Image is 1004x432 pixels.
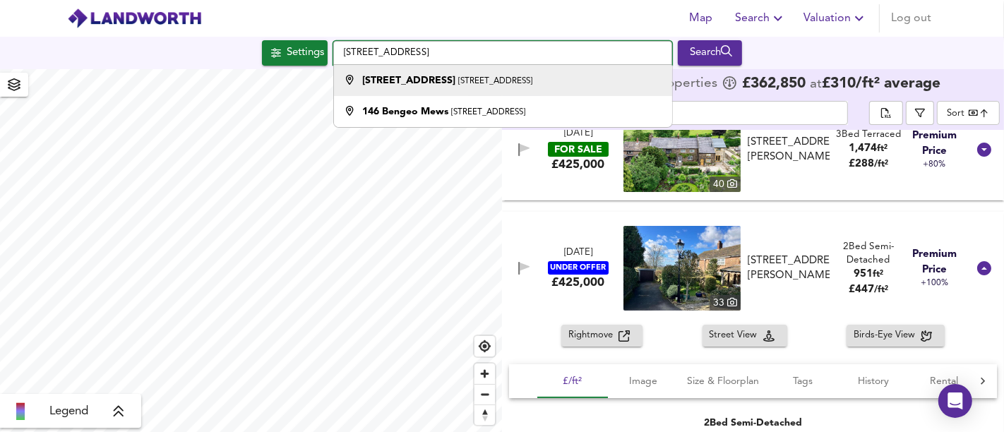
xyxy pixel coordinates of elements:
div: UNDER OFFER [548,261,609,275]
button: Map [679,4,724,32]
div: Run Your Search [678,40,742,66]
button: Street View [703,325,787,347]
input: Text Filter... [590,101,848,125]
input: Enter a location... [333,41,672,65]
div: split button [869,101,903,125]
div: Sort [947,107,964,120]
button: Valuation [798,4,873,32]
svg: Show Details [976,260,993,277]
div: [STREET_ADDRESS][PERSON_NAME] [748,135,830,165]
div: 2 Bed Semi-Detached [835,240,902,268]
span: £/ft² [546,373,599,390]
button: Zoom in [474,364,495,384]
div: Open Intercom Messenger [938,384,972,418]
span: Rightmove [568,328,618,344]
svg: Show Details [976,141,993,158]
span: +80% [923,159,945,171]
span: Log out [891,8,931,28]
span: Map [684,8,718,28]
span: £ 447 [849,284,888,295]
span: Zoom out [474,385,495,404]
span: £ 288 [849,159,888,169]
button: Birds-Eye View [847,325,945,347]
span: ft² [873,270,883,279]
span: / ft² [874,285,888,294]
strong: 146 Bengeo Mews [362,107,448,116]
a: property thumbnail 40 [623,107,741,192]
span: 951 [854,269,873,280]
button: Search [729,4,792,32]
span: ft² [877,144,888,153]
button: Search [678,40,742,66]
button: Reset bearing to north [474,404,495,425]
div: 3 Bed Terraced [836,128,901,141]
span: Birds-Eye View [854,328,921,344]
span: +100% [921,277,948,289]
img: property thumbnail [623,226,741,311]
button: Log out [885,4,937,32]
small: [STREET_ADDRESS] [458,77,532,85]
span: Tags [776,373,830,390]
button: Settings [262,40,328,66]
div: Sort [937,101,1000,125]
span: Reset bearing to north [474,405,495,425]
div: £425,000 [551,157,604,172]
div: Settings [287,44,324,62]
div: FOR SALE [548,142,609,157]
span: Premium Price [901,128,967,159]
img: property thumbnail [623,107,741,192]
span: Rental [917,373,971,390]
div: [DATE] [564,246,592,260]
div: [DATE] [564,127,592,140]
small: [STREET_ADDRESS] [451,108,525,116]
span: £ 310 / ft² average [822,76,940,91]
button: Find my location [474,336,495,356]
button: Zoom out [474,384,495,404]
span: Search [735,8,787,28]
span: Valuation [803,8,868,28]
div: [STREET_ADDRESS][PERSON_NAME] [748,253,830,284]
div: £425,000 [551,275,604,290]
span: Image [616,373,670,390]
span: Street View [710,328,763,344]
span: Legend [49,403,88,420]
div: Search [681,44,739,62]
span: History [847,373,900,390]
div: 33 [710,295,741,311]
span: £ 362,850 [742,77,806,91]
span: Size & Floorplan [687,373,759,390]
div: [DATE]FOR SALE£425,000 property thumbnail 40 [STREET_ADDRESS][PERSON_NAME]3Bed Terraced1,474ft²£2... [502,99,1004,200]
span: at [810,78,822,91]
strong: [STREET_ADDRESS] [362,76,455,85]
img: logo [67,8,202,29]
a: property thumbnail 33 [623,226,741,311]
span: 1,474 [849,143,877,154]
div: 40 [710,176,741,192]
div: Babylon Lane, Heath Charnock, Chorley, PR6 9ER [742,253,835,284]
button: Rightmove [561,325,643,347]
div: 2 Bed Semi-Detached [704,416,802,430]
span: / ft² [874,160,888,169]
span: Premium Price [901,247,967,277]
div: [DATE]UNDER OFFER£425,000 property thumbnail 33 [STREET_ADDRESS][PERSON_NAME]2Bed Semi-Detached95... [502,212,1004,325]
